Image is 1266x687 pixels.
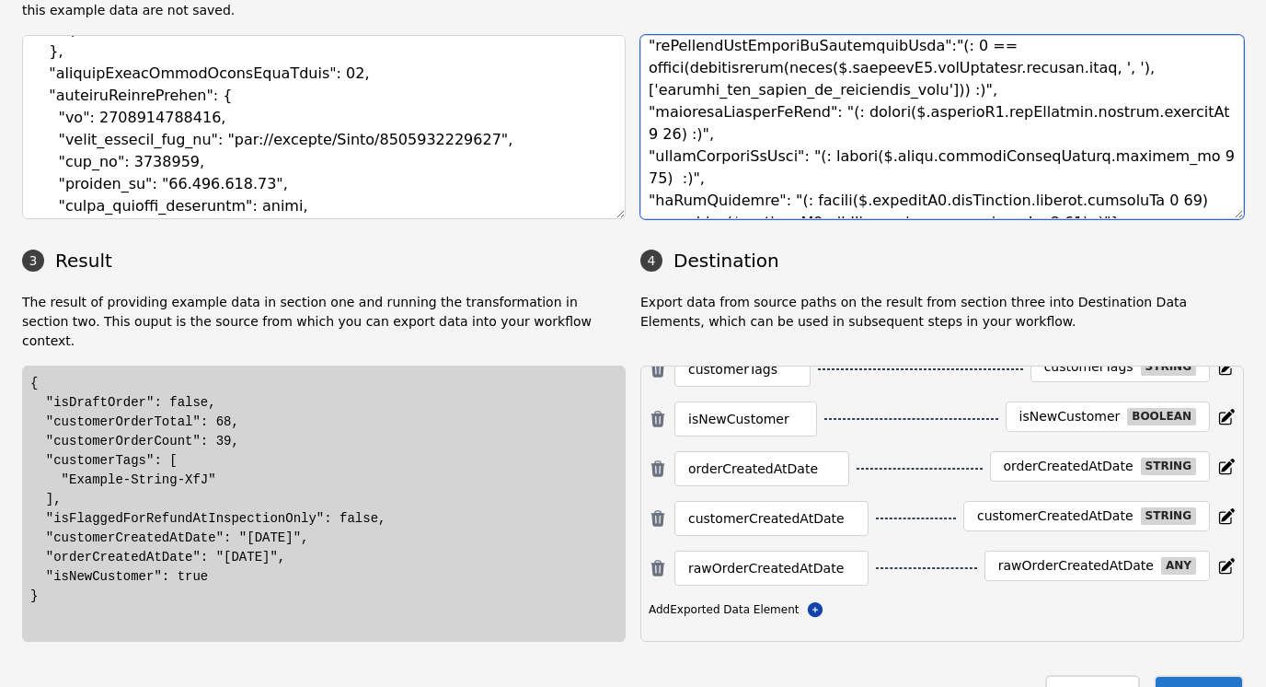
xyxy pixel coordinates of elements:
[688,557,855,579] input: Enter a Source Path
[1127,408,1196,425] div: boolean
[22,35,626,219] textarea: { "lorem": { "ipsumdoLorsi": { "ametconsEc": "Adipisc-Elitse-doe" }, "temporiNcididun": { "utlabo...
[640,293,1244,351] p: Export data from source paths on the result from section three into Destination Data Elements, wh...
[30,374,617,606] div: { "isDraftOrder": false, "customerOrderTotal": 68, "customerOrderCount": 39, "customerTags": [ "E...
[1004,459,1134,475] div: orderCreatedAtDate
[1141,507,1196,525] div: string
[998,558,1154,575] div: rawOrderCreatedAtDate
[22,247,626,274] h3: Result
[688,458,835,480] input: Enter a Source Path
[22,250,44,272] div: 3
[22,293,626,351] p: The result of providing example data in section one and running the transformation in section two...
[688,408,803,430] input: Enter a Source Path
[640,35,1244,219] textarea: { "loremipSumdoLorsiTametConsEctet": "(: $.adipi.elitsedDoeiusModtem.incid_utlab_etd.magn_aliqu.e...
[640,250,662,272] div: 4
[688,507,855,530] input: Enter a Source Path
[1019,409,1121,425] div: isNewCustomer
[649,600,1236,619] div: Add Exported Data Element
[1141,458,1196,475] div: string
[1161,557,1196,575] div: any
[1141,358,1196,376] div: string
[640,247,1244,274] h3: Destination
[977,508,1134,525] div: customerCreatedAtDate
[688,358,797,380] input: Enter a Source Path
[1044,359,1134,376] div: customerTags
